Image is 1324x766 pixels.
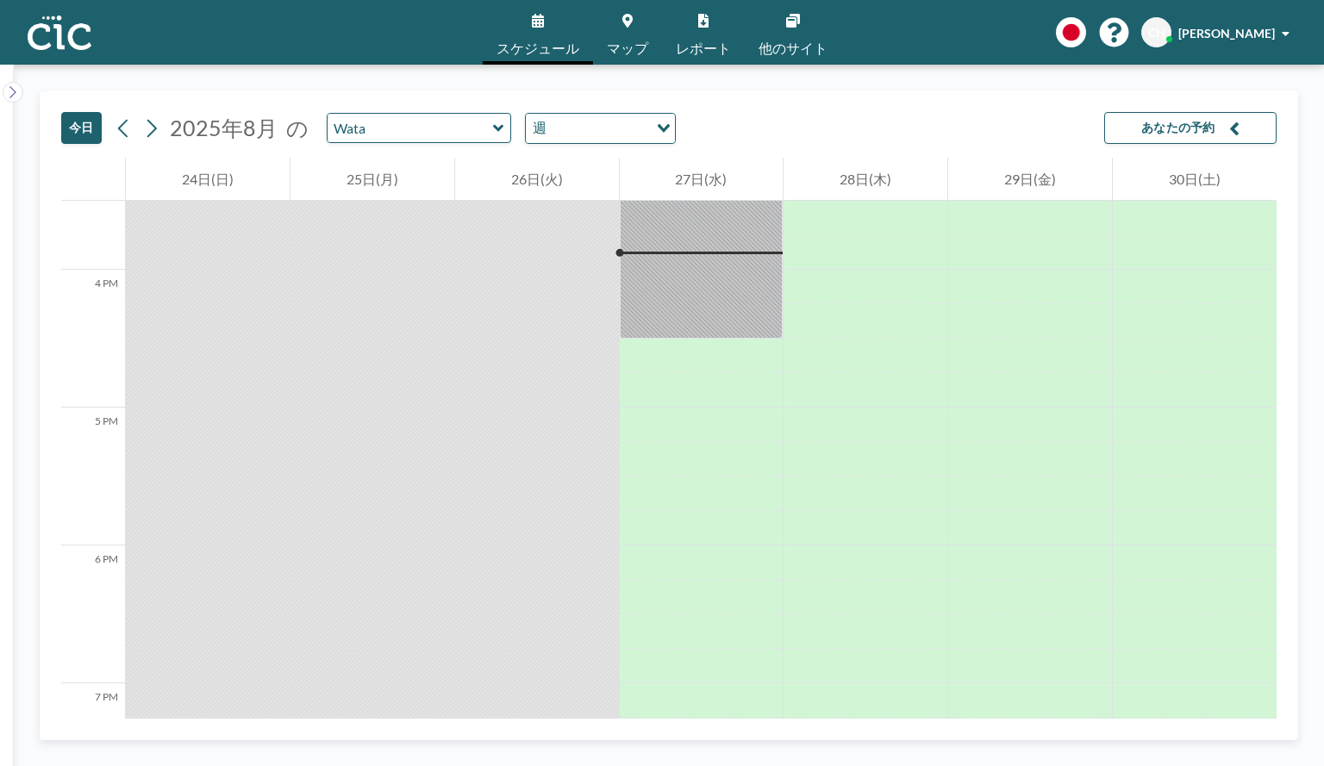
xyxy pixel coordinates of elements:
span: レポート [676,41,731,55]
span: マップ [607,41,648,55]
div: 24日(日) [126,158,290,201]
button: 今日 [61,112,102,144]
span: CH [1148,25,1165,40]
div: 26日(火) [455,158,619,201]
span: 2025年8月 [170,115,278,140]
div: 5 PM [61,408,125,545]
img: organization-logo [28,16,91,50]
span: [PERSON_NAME] [1178,26,1275,40]
input: Search for option [552,117,646,140]
div: 30日(土) [1113,158,1277,201]
div: 6 PM [61,545,125,683]
div: Search for option [526,114,675,143]
div: 25日(月) [290,158,454,201]
div: 27日(水) [620,158,784,201]
button: あなたの予約 [1104,112,1277,144]
div: 29日(金) [948,158,1112,201]
div: 4 PM [61,270,125,408]
div: 3 PM [61,132,125,270]
span: 週 [529,117,550,140]
span: スケジュール [496,41,579,55]
span: 他のサイト [759,41,827,55]
input: Wata [328,114,493,142]
div: 28日(木) [784,158,947,201]
span: の [286,115,309,141]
